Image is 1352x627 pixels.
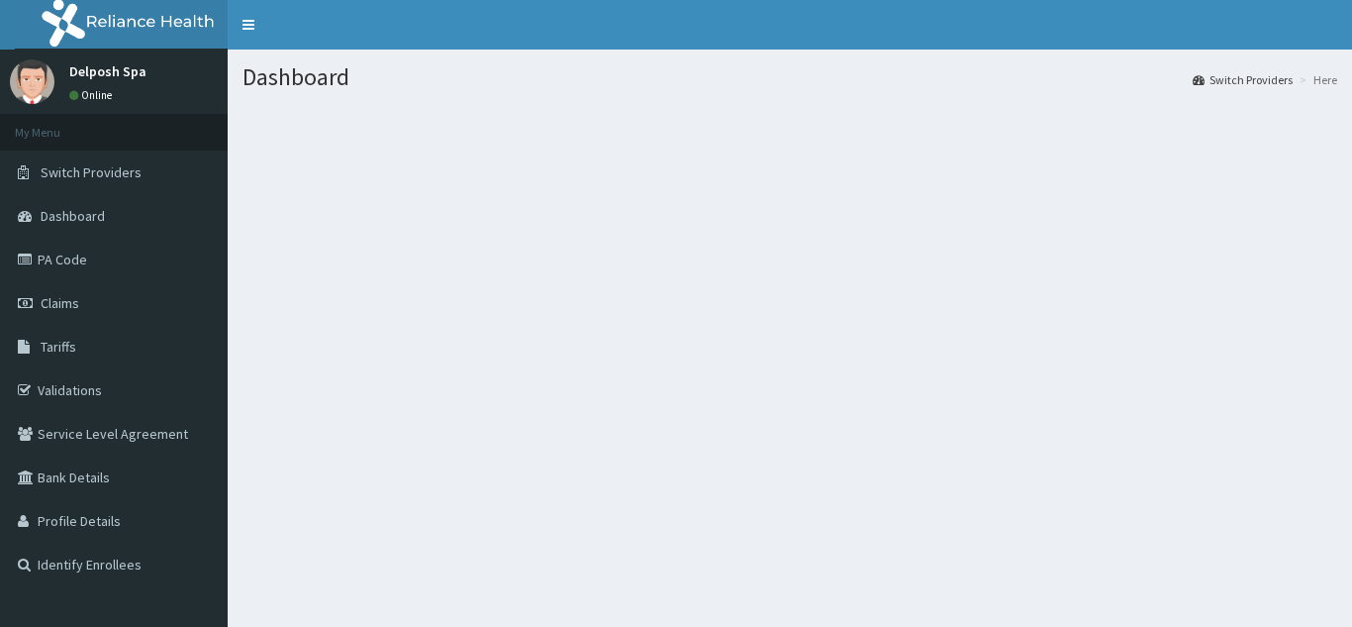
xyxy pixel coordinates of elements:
[41,207,105,225] span: Dashboard
[41,163,142,181] span: Switch Providers
[1193,71,1293,88] a: Switch Providers
[41,294,79,312] span: Claims
[69,64,146,78] p: Delposh Spa
[1295,71,1337,88] li: Here
[41,338,76,356] span: Tariffs
[10,59,54,104] img: User Image
[69,88,117,102] a: Online
[242,64,1337,90] h1: Dashboard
